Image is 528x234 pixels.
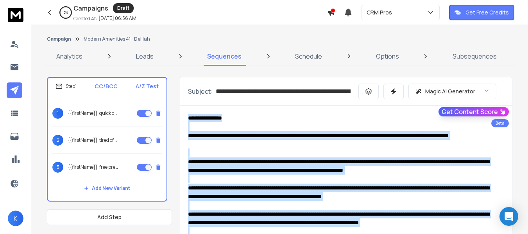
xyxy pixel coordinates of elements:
p: Created At: [73,16,97,22]
a: Analytics [52,47,87,66]
li: Step1CC/BCCA/Z Test1{{firstName}}, quick question about {{companyName}}'s amenities2{{firstName}}... [47,77,167,202]
p: Sequences [207,52,242,61]
p: {{firstName}}, tired of amenity headaches (or lack of amenities)? [68,137,118,143]
a: Options [371,47,404,66]
div: Draft [113,3,134,13]
p: {{firstName}}, free premium amenities for your facility? [68,164,118,170]
a: Sequences [202,47,246,66]
p: Schedule [295,52,322,61]
button: Campaign [47,36,71,42]
div: Beta [491,119,509,127]
a: Schedule [290,47,327,66]
button: Add Step [47,209,172,225]
span: 3 [52,162,63,173]
button: Magic AI Generator [408,84,496,99]
p: Magic AI Generator [425,88,475,95]
p: Options [376,52,399,61]
button: Get Content Score [439,107,509,116]
p: {{firstName}}, quick question about {{companyName}}'s amenities [68,110,118,116]
p: Subject: [188,87,213,96]
button: K [8,211,23,226]
p: 0 % [64,10,68,15]
p: Analytics [56,52,82,61]
p: Subsequences [453,52,497,61]
a: Leads [131,47,158,66]
a: Subsequences [448,47,501,66]
h1: Campaigns [73,4,108,13]
span: 1 [52,108,63,119]
span: 2 [52,135,63,146]
p: CC/BCC [95,82,118,90]
p: Leads [136,52,154,61]
div: Open Intercom Messenger [499,207,518,226]
button: Get Free Credits [449,5,514,20]
p: CRM Pros [367,9,395,16]
button: Add New Variant [78,180,136,196]
p: [DATE] 06:56 AM [98,15,136,21]
p: Get Free Credits [465,9,509,16]
p: A/Z Test [136,82,159,90]
p: Modern Amenities 41 - Delilah [84,36,150,42]
div: Step 1 [55,83,77,90]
